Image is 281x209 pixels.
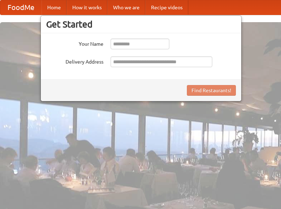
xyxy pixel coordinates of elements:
[107,0,145,15] a: Who we are
[187,85,236,96] button: Find Restaurants!
[46,39,103,48] label: Your Name
[67,0,107,15] a: How it works
[0,0,42,15] a: FoodMe
[145,0,188,15] a: Recipe videos
[42,0,67,15] a: Home
[46,56,103,65] label: Delivery Address
[46,19,236,30] h3: Get Started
